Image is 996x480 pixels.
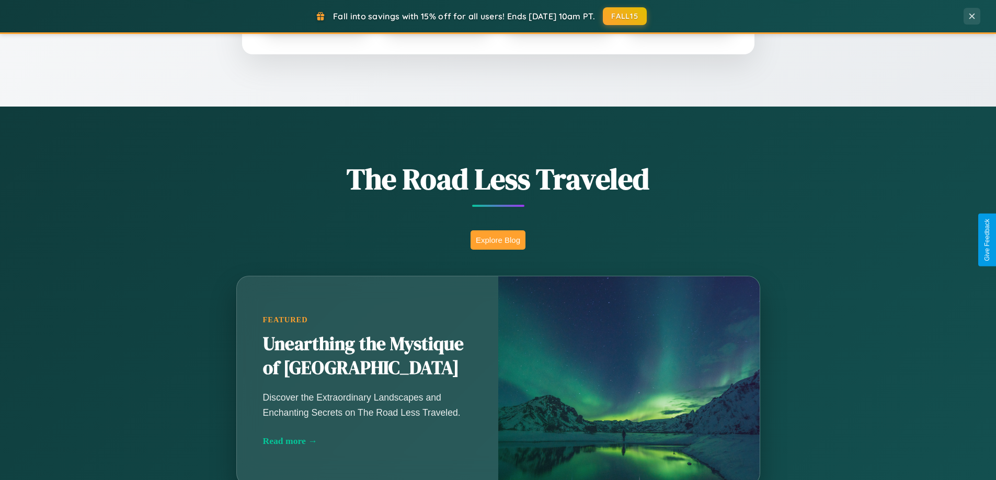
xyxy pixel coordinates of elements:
button: FALL15 [603,7,647,25]
div: Featured [263,315,472,324]
p: Discover the Extraordinary Landscapes and Enchanting Secrets on The Road Less Traveled. [263,390,472,419]
div: Read more → [263,436,472,447]
div: Give Feedback [983,219,991,261]
h1: The Road Less Traveled [185,159,812,199]
h2: Unearthing the Mystique of [GEOGRAPHIC_DATA] [263,332,472,380]
button: Explore Blog [471,230,525,250]
span: Fall into savings with 15% off for all users! Ends [DATE] 10am PT. [333,11,595,21]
